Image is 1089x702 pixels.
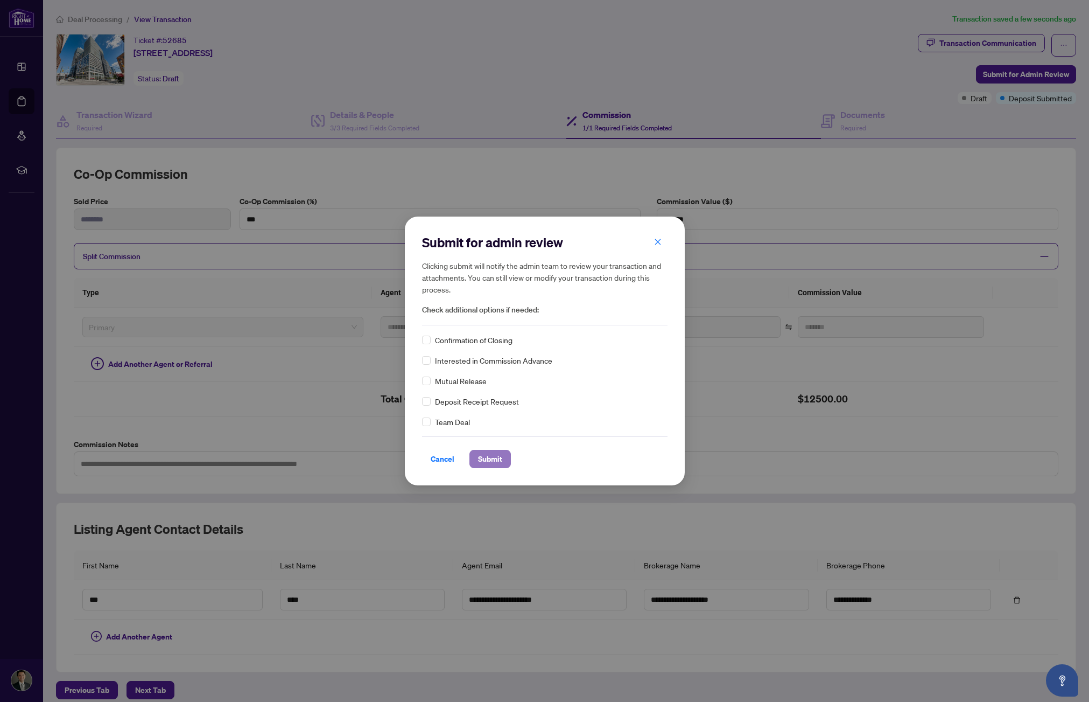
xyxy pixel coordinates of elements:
span: Check additional options if needed: [422,304,668,316]
span: Interested in Commission Advance [435,355,552,366]
span: Cancel [431,450,454,468]
h5: Clicking submit will notify the admin team to review your transaction and attachments. You can st... [422,260,668,295]
button: Submit [469,450,511,468]
span: Team Deal [435,416,470,428]
span: Deposit Receipt Request [435,395,519,407]
h2: Submit for admin review [422,234,668,251]
span: Submit [478,450,502,468]
span: close [654,238,662,246]
button: Open asap [1046,664,1078,697]
span: Mutual Release [435,375,487,387]
span: Confirmation of Closing [435,334,512,346]
button: Cancel [422,450,463,468]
